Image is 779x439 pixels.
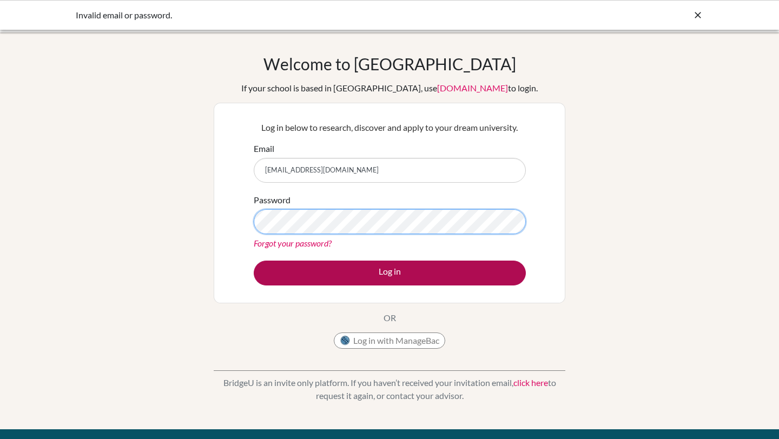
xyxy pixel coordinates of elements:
p: Log in below to research, discover and apply to your dream university. [254,121,526,134]
a: [DOMAIN_NAME] [437,83,508,93]
button: Log in with ManageBac [334,332,445,349]
div: Invalid email or password. [76,9,541,22]
p: BridgeU is an invite only platform. If you haven’t received your invitation email, to request it ... [214,376,565,402]
label: Password [254,194,291,207]
div: If your school is based in [GEOGRAPHIC_DATA], use to login. [241,82,538,95]
button: Log in [254,261,526,285]
p: OR [384,311,396,324]
a: Forgot your password? [254,238,332,248]
h1: Welcome to [GEOGRAPHIC_DATA] [263,54,516,74]
a: click here [513,377,548,388]
label: Email [254,142,274,155]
